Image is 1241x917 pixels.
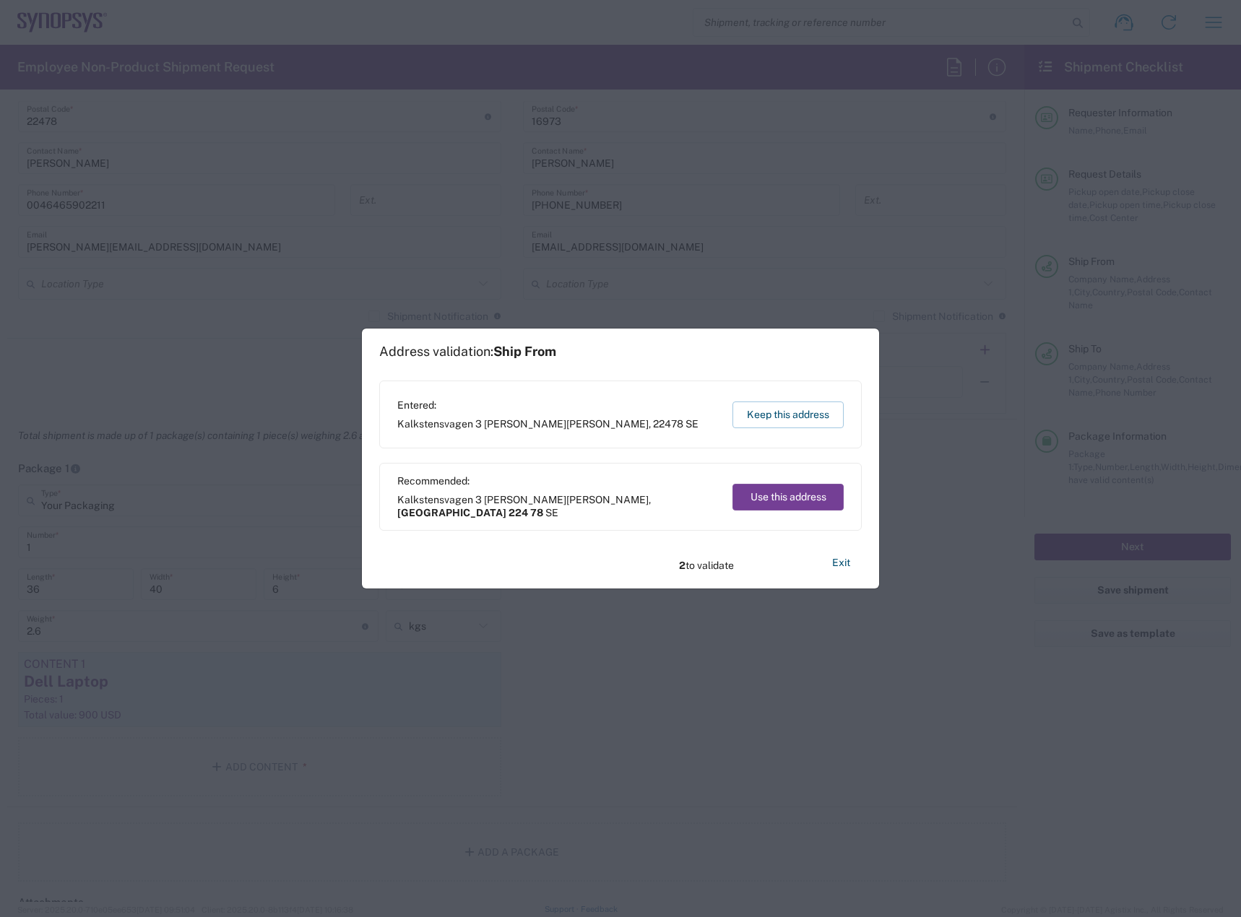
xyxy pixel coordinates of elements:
span: [PERSON_NAME] [566,418,649,430]
button: Exit [821,550,862,575]
h1: Address validation: [379,344,556,360]
span: Recommended: [397,474,719,487]
span: Ship From [493,344,556,359]
div: to validate [679,545,803,580]
span: Kalkstensvagen 3 [PERSON_NAME] , [397,417,699,430]
span: 224 78 [509,507,543,518]
span: 22478 [653,418,683,430]
span: 2 [679,560,686,571]
span: SE [545,507,558,518]
span: [PERSON_NAME] [566,494,649,505]
button: Keep this address [732,401,844,428]
span: [GEOGRAPHIC_DATA] [397,507,506,518]
span: Kalkstensvagen 3 [PERSON_NAME] , [397,493,719,519]
span: Entered: [397,399,699,412]
button: Use this address [732,484,844,510]
span: SE [686,418,699,430]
